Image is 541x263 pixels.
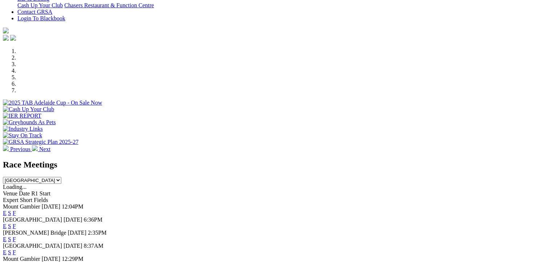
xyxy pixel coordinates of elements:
[3,132,42,139] img: Stay On Track
[3,217,62,223] span: [GEOGRAPHIC_DATA]
[3,119,56,126] img: Greyhounds As Pets
[3,113,41,119] img: IER REPORT
[19,190,30,197] span: Date
[3,139,78,145] img: GRSA Strategic Plan 2025-27
[32,146,50,152] a: Next
[84,217,103,223] span: 6:36PM
[3,190,17,197] span: Venue
[3,197,19,203] span: Expert
[17,15,65,21] a: Login To Blackbook
[20,197,33,203] span: Short
[3,28,9,33] img: logo-grsa-white.png
[64,2,154,8] a: Chasers Restaurant & Function Centre
[3,249,7,255] a: E
[3,35,9,41] img: facebook.svg
[17,2,538,9] div: Bar & Dining
[3,106,54,113] img: Cash Up Your Club
[3,243,62,249] span: [GEOGRAPHIC_DATA]
[13,249,16,255] a: F
[17,9,52,15] a: Contact GRSA
[31,190,50,197] span: R1 Start
[3,203,40,210] span: Mount Gambier
[32,145,38,151] img: chevron-right-pager-white.svg
[10,35,16,41] img: twitter.svg
[3,230,66,236] span: [PERSON_NAME] Bridge
[68,230,87,236] span: [DATE]
[88,230,107,236] span: 2:35PM
[62,256,83,262] span: 12:29PM
[3,160,538,170] h2: Race Meetings
[8,223,11,229] a: S
[13,210,16,216] a: F
[42,256,61,262] span: [DATE]
[84,243,103,249] span: 8:37AM
[3,184,26,190] span: Loading...
[3,223,7,229] a: E
[3,256,40,262] span: Mount Gambier
[17,2,63,8] a: Cash Up Your Club
[8,249,11,255] a: S
[39,146,50,152] span: Next
[34,197,48,203] span: Fields
[8,210,11,216] a: S
[10,146,30,152] span: Previous
[63,217,82,223] span: [DATE]
[3,126,43,132] img: Industry Links
[63,243,82,249] span: [DATE]
[3,145,9,151] img: chevron-left-pager-white.svg
[13,236,16,242] a: F
[62,203,83,210] span: 12:04PM
[3,236,7,242] a: E
[3,146,32,152] a: Previous
[8,236,11,242] a: S
[42,203,61,210] span: [DATE]
[3,210,7,216] a: E
[13,223,16,229] a: F
[3,100,102,106] img: 2025 TAB Adelaide Cup - On Sale Now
